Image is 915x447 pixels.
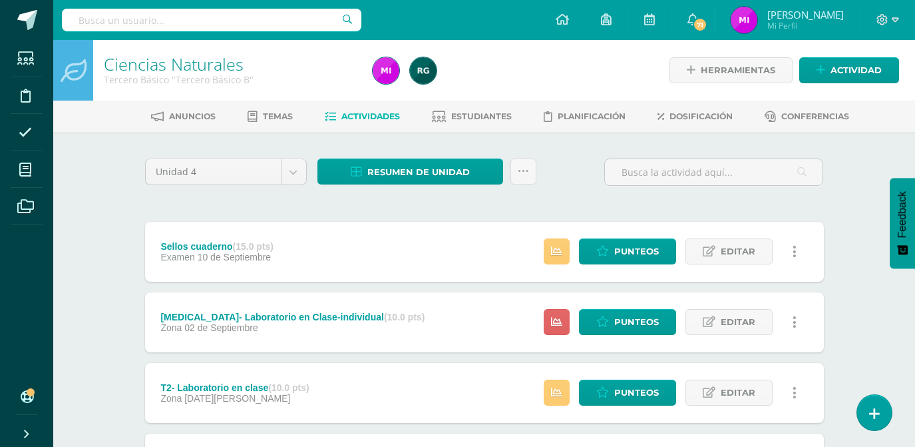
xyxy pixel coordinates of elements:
[160,322,182,333] span: Zona
[669,57,793,83] a: Herramientas
[614,310,659,334] span: Punteos
[657,106,733,127] a: Dosificación
[579,380,676,406] a: Punteos
[765,106,849,127] a: Conferencias
[781,111,849,121] span: Conferencias
[169,111,216,121] span: Anuncios
[799,57,899,83] a: Actividad
[890,178,915,268] button: Feedback - Mostrar encuesta
[384,312,425,322] strong: (10.0 pts)
[62,9,361,31] input: Busca un usuario...
[731,7,757,33] img: e580cc0eb62752fa762e7f6d173b6223.png
[767,8,844,21] span: [PERSON_NAME]
[579,238,676,264] a: Punteos
[614,380,659,405] span: Punteos
[233,241,274,252] strong: (15.0 pts)
[341,111,400,121] span: Actividades
[614,239,659,264] span: Punteos
[104,53,244,75] a: Ciencias Naturales
[701,58,775,83] span: Herramientas
[160,393,182,404] span: Zona
[160,312,425,322] div: [MEDICAL_DATA]- Laboratorio en Clase-individual
[373,57,399,84] img: e580cc0eb62752fa762e7f6d173b6223.png
[830,58,882,83] span: Actividad
[184,322,258,333] span: 02 de Septiembre
[367,160,470,185] span: Resumen de unidad
[605,159,823,185] input: Busca la actividad aquí...
[669,111,733,121] span: Dosificación
[160,382,309,393] div: T2- Laboratorio en clase
[767,20,844,31] span: Mi Perfil
[160,241,274,252] div: Sellos cuaderno
[146,159,306,185] a: Unidad 4
[104,73,357,86] div: Tercero Básico 'Tercero Básico B'
[268,382,309,393] strong: (10.0 pts)
[410,57,437,84] img: e044b199acd34bf570a575bac584e1d1.png
[721,310,755,334] span: Editar
[248,106,293,127] a: Temas
[579,309,676,335] a: Punteos
[896,191,908,238] span: Feedback
[263,111,293,121] span: Temas
[104,55,357,73] h1: Ciencias Naturales
[721,380,755,405] span: Editar
[693,17,707,32] span: 71
[317,159,503,185] a: Resumen de unidad
[151,106,216,127] a: Anuncios
[325,106,400,127] a: Actividades
[451,111,512,121] span: Estudiantes
[184,393,290,404] span: [DATE][PERSON_NAME]
[198,252,272,262] span: 10 de Septiembre
[544,106,626,127] a: Planificación
[432,106,512,127] a: Estudiantes
[156,159,271,185] span: Unidad 4
[558,111,626,121] span: Planificación
[721,239,755,264] span: Editar
[160,252,194,262] span: Examen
